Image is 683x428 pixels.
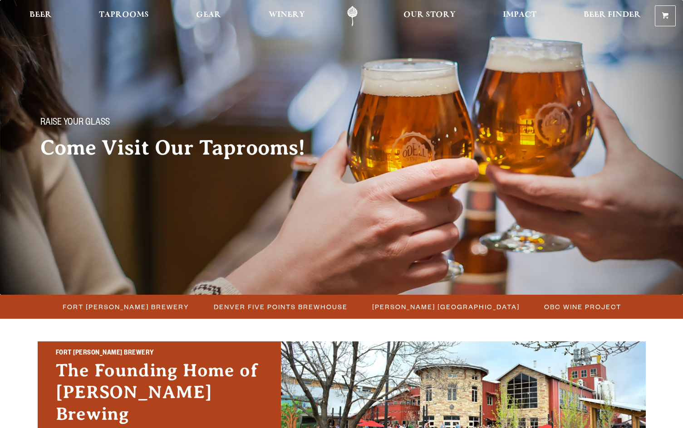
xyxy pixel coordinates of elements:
span: Taprooms [99,11,149,19]
a: Beer [24,6,58,26]
a: Gear [190,6,227,26]
span: Impact [503,11,536,19]
span: Denver Five Points Brewhouse [214,300,348,313]
a: Odell Home [335,6,369,26]
span: Beer [29,11,52,19]
h2: Come Visit Our Taprooms! [40,136,324,159]
a: Winery [263,6,311,26]
span: Beer Finder [584,11,641,19]
span: OBC Wine Project [544,300,621,313]
span: [PERSON_NAME] [GEOGRAPHIC_DATA] [372,300,520,313]
a: Taprooms [93,6,155,26]
a: OBC Wine Project [539,300,626,313]
span: Fort [PERSON_NAME] Brewery [63,300,189,313]
h2: Fort [PERSON_NAME] Brewery [56,348,263,360]
a: Our Story [398,6,462,26]
span: Raise your glass [40,117,110,129]
a: Impact [497,6,542,26]
span: Winery [269,11,305,19]
span: Gear [196,11,221,19]
a: Beer Finder [578,6,647,26]
a: Denver Five Points Brewhouse [208,300,352,313]
span: Our Story [403,11,456,19]
a: [PERSON_NAME] [GEOGRAPHIC_DATA] [367,300,524,313]
a: Fort [PERSON_NAME] Brewery [57,300,194,313]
